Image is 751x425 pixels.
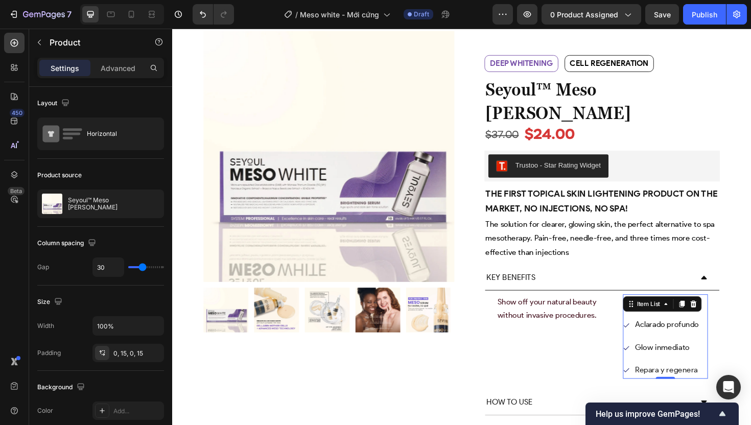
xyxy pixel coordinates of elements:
[542,4,641,25] button: 0 product assigned
[113,349,161,358] div: 0, 15, 0, 15
[37,295,64,309] div: Size
[193,4,234,25] div: Undo/Redo
[37,381,87,394] div: Background
[300,9,379,20] span: Meso white - Mới cứng
[654,10,671,19] span: Save
[8,187,25,195] div: Beta
[37,171,82,180] div: Product source
[37,263,49,272] div: Gap
[331,105,368,121] div: $37.00
[4,4,76,25] button: 7
[37,97,72,110] div: Layout
[692,9,717,20] div: Publish
[42,194,62,214] img: product feature img
[10,109,25,117] div: 450
[490,309,557,318] span: Aclarado profundo
[331,167,580,200] div: Rich Text Editor. Editing area: main
[414,10,429,19] span: Draft
[716,375,741,399] div: Open Intercom Messenger
[596,408,729,420] button: Show survey - Help us improve GemPages!
[333,258,385,268] span: KEY BENEFITS
[50,36,136,49] p: Product
[645,4,679,25] button: Save
[421,32,504,41] strong: Cell regeneration
[67,8,72,20] p: 7
[37,321,54,330] div: Width
[683,4,726,25] button: Publish
[343,281,469,313] div: Rich Text Editor. Editing area: main
[332,200,579,244] p: The solution for clearer, glowing skin, the perfect alternative to spa mesotherapy. Pain-free, ne...
[344,285,449,309] span: Show off your natural beauty without invasive procedures.
[37,406,53,415] div: Color
[93,317,163,335] input: Auto
[335,133,462,158] button: Trustoo - Star Rating Widget
[331,199,580,245] div: Rich Text Editor. Editing area: main
[37,348,61,358] div: Padding
[93,258,124,276] input: Auto
[172,29,751,425] iframe: Design area
[490,357,556,366] span: Repara y regenera
[363,139,454,150] div: Trustoo - Star Rating Widget
[331,51,580,102] h1: Seyoul™ Meso [PERSON_NAME]
[295,9,298,20] span: /
[490,333,548,342] span: Glow inmediato
[550,9,618,20] span: 0 product assigned
[101,63,135,74] p: Advanced
[332,170,577,196] strong: The first topical skin lightening product on the market, no injections, no spa!
[372,102,427,124] div: $24.00
[51,63,79,74] p: Settings
[68,197,159,211] p: Seyoul™ Meso [PERSON_NAME]
[333,391,382,400] span: How to use
[596,409,716,419] span: Help us improve GemPages!
[87,122,149,146] div: Horizontal
[331,387,383,405] div: Rich Text Editor. Editing area: main
[415,28,510,46] div: Rich Text Editor. Editing area: main
[343,139,355,152] img: Trustoo.png
[490,287,519,296] div: Item List
[336,32,403,41] strong: Deep whitening
[331,255,386,273] div: Rich Text Editor. Editing area: main
[113,407,161,416] div: Add...
[37,237,98,250] div: Column spacing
